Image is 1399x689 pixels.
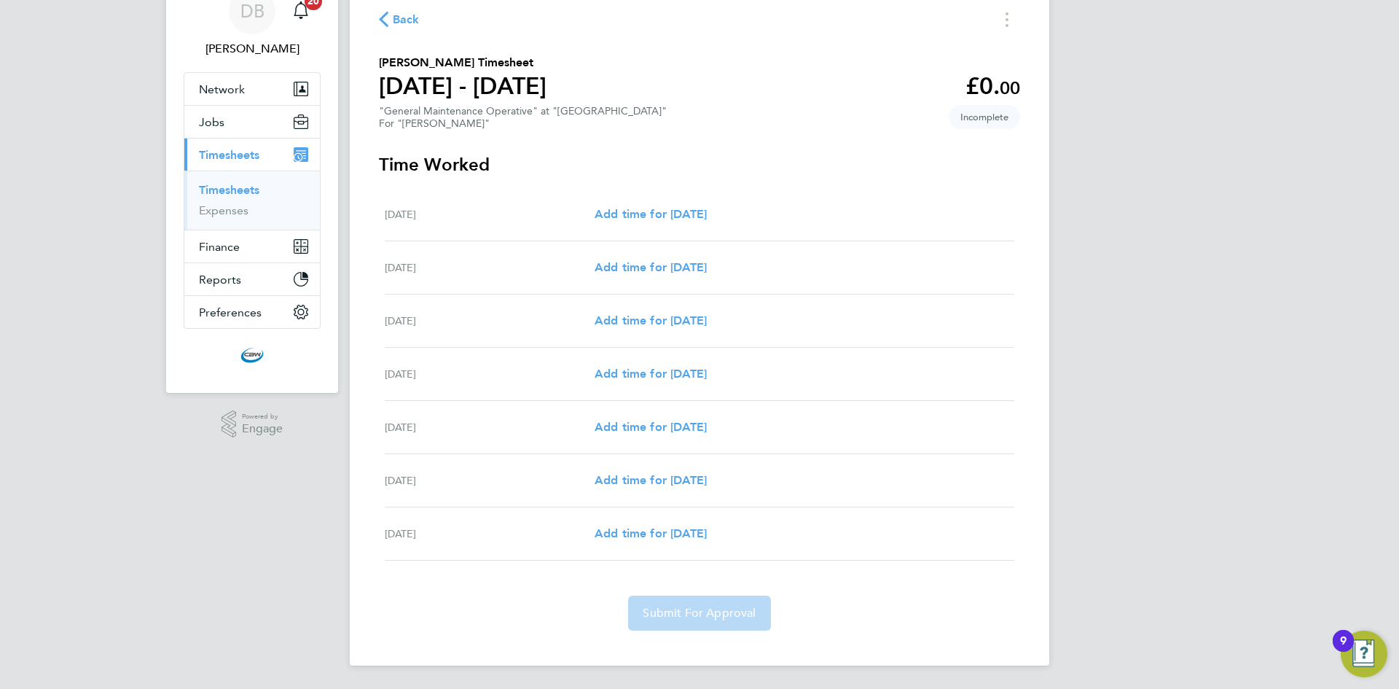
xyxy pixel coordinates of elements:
a: Timesheets [199,183,259,197]
span: Add time for [DATE] [595,207,707,221]
span: Daniel Barber [184,40,321,58]
a: Add time for [DATE] [595,525,707,542]
div: [DATE] [385,525,595,542]
span: Add time for [DATE] [595,420,707,434]
a: Add time for [DATE] [595,419,707,436]
a: Add time for [DATE] [595,472,707,489]
div: Timesheets [184,171,320,230]
button: Reports [184,263,320,295]
app-decimal: £0. [965,72,1020,100]
div: [DATE] [385,206,595,223]
a: Expenses [199,203,248,217]
button: Jobs [184,106,320,138]
span: DB [240,1,264,20]
button: Timesheets Menu [994,8,1020,31]
span: Back [393,11,420,28]
div: 9 [1340,641,1347,660]
button: Back [379,10,420,28]
span: Add time for [DATE] [595,473,707,487]
button: Open Resource Center, 9 new notifications [1341,631,1387,677]
span: Timesheets [199,148,259,162]
button: Timesheets [184,139,320,171]
button: Preferences [184,296,320,328]
span: Add time for [DATE] [595,314,707,327]
h2: [PERSON_NAME] Timesheet [379,54,546,71]
button: Network [184,73,320,105]
span: This timesheet is Incomplete. [949,105,1020,129]
h1: [DATE] - [DATE] [379,71,546,101]
div: For "[PERSON_NAME]" [379,117,667,130]
a: Powered byEngage [222,410,283,438]
img: cbwstaffingsolutions-logo-retina.png [240,343,264,367]
span: Add time for [DATE] [595,526,707,540]
button: Finance [184,230,320,262]
span: Preferences [199,305,262,319]
span: Powered by [242,410,283,423]
span: 00 [1000,77,1020,98]
h3: Time Worked [379,153,1020,176]
a: Add time for [DATE] [595,312,707,330]
span: Reports [199,273,241,287]
a: Add time for [DATE] [595,206,707,223]
span: Network [199,82,245,96]
span: Engage [242,423,283,435]
span: Finance [199,240,240,254]
div: [DATE] [385,312,595,330]
a: Go to home page [184,343,321,367]
div: [DATE] [385,472,595,489]
div: "General Maintenance Operative" at "[GEOGRAPHIC_DATA]" [379,105,667,130]
span: Add time for [DATE] [595,367,707,381]
a: Add time for [DATE] [595,259,707,276]
a: Add time for [DATE] [595,365,707,383]
div: [DATE] [385,259,595,276]
span: Jobs [199,115,224,129]
span: Add time for [DATE] [595,260,707,274]
div: [DATE] [385,419,595,436]
div: [DATE] [385,365,595,383]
